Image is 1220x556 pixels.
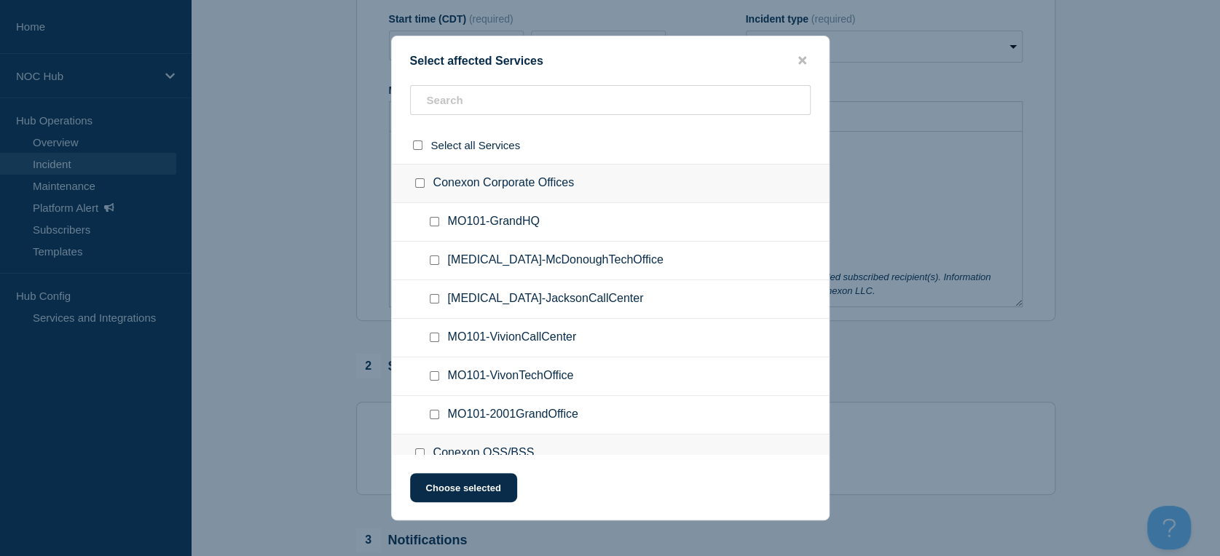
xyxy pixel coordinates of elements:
[410,473,517,502] button: Choose selected
[430,217,439,226] input: MO101-GrandHQ checkbox
[430,255,439,265] input: GA101-McDonoughTechOffice checkbox
[448,330,577,345] span: MO101-VivionCallCenter
[430,294,439,303] input: GA101-JacksonCallCenter checkbox
[448,215,540,229] span: MO101-GrandHQ
[448,253,664,268] span: [MEDICAL_DATA]-McDonoughTechOffice
[794,54,811,68] button: close button
[415,178,425,188] input: Conexon Corporate Offices checkbox
[430,333,439,342] input: MO101-VivionCallCenter checkbox
[448,292,644,306] span: [MEDICAL_DATA]-JacksonCallCenter
[392,434,829,473] div: Conexon OSS/BSS
[448,408,578,422] span: MO101-2001GrandOffice
[431,139,521,151] span: Select all Services
[415,448,425,458] input: Conexon OSS/BSS checkbox
[430,371,439,381] input: MO101-VivonTechOffice checkbox
[448,369,574,384] span: MO101-VivonTechOffice
[430,410,439,419] input: MO101-2001GrandOffice checkbox
[392,54,829,68] div: Select affected Services
[392,164,829,203] div: Conexon Corporate Offices
[410,85,811,115] input: Search
[413,140,422,150] input: select all checkbox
